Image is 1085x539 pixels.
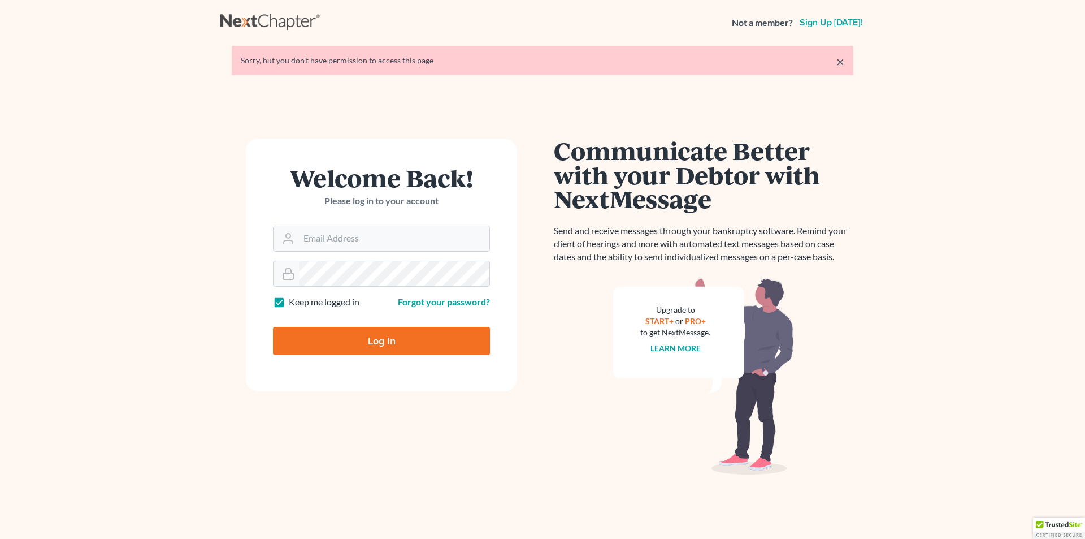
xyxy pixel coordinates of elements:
h1: Communicate Better with your Debtor with NextMessage [554,139,853,211]
p: Send and receive messages through your bankruptcy software. Remind your client of hearings and mo... [554,225,853,264]
div: TrustedSite Certified [1033,518,1085,539]
input: Log In [273,327,490,355]
p: Please log in to your account [273,195,490,208]
span: or [675,316,683,326]
a: Forgot your password? [398,296,490,307]
img: nextmessage_bg-59042aed3d76b12b5cd301f8e5b87938c9018125f34e5fa2b7a6b67550977c72.svg [613,277,794,475]
input: Email Address [299,226,489,251]
h1: Welcome Back! [273,166,490,190]
strong: Not a member? [732,16,793,29]
a: Learn more [650,343,701,353]
label: Keep me logged in [289,296,359,309]
a: PRO+ [685,316,706,326]
div: Upgrade to [640,304,710,316]
div: Sorry, but you don't have permission to access this page [241,55,844,66]
a: START+ [645,316,674,326]
a: × [836,55,844,68]
div: to get NextMessage. [640,327,710,338]
a: Sign up [DATE]! [797,18,865,27]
